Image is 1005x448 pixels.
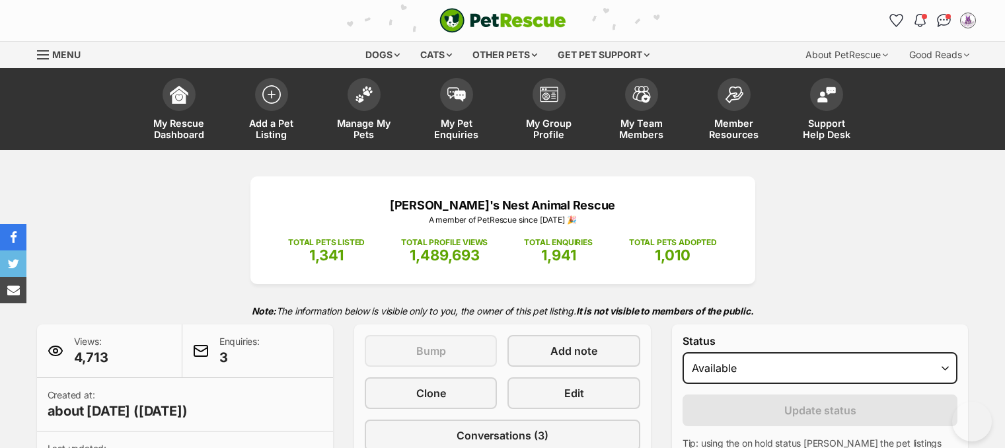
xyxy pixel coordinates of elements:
[817,87,836,102] img: help-desk-icon-fdf02630f3aa405de69fd3d07c3f3aa587a6932b1a1747fa1d2bba05be0121f9.svg
[252,305,276,317] strong: Note:
[365,377,497,409] a: Clone
[934,10,955,31] a: Conversations
[427,118,486,140] span: My Pet Enquiries
[219,348,260,367] span: 3
[149,118,209,140] span: My Rescue Dashboard
[629,237,717,248] p: TOTAL PETS ADOPTED
[48,402,188,420] span: about [DATE] ([DATE])
[37,42,90,65] a: Menu
[52,49,81,60] span: Menu
[683,335,958,347] label: Status
[439,8,566,33] img: logo-cat-932fe2b9b8326f06289b0f2fb663e598f794de774fb13d1741a6617ecf9a85b4.svg
[334,118,394,140] span: Manage My Pets
[318,71,410,150] a: Manage My Pets
[270,214,735,226] p: A member of PetRescue since [DATE] 🎉
[900,42,979,68] div: Good Reads
[886,10,907,31] a: Favourites
[365,335,497,367] button: Bump
[309,246,344,264] span: 1,341
[796,42,897,68] div: About PetRescue
[416,343,446,359] span: Bump
[632,86,651,103] img: team-members-icon-5396bd8760b3fe7c0b43da4ab00e1e3bb1a5d9ba89233759b79545d2d3fc5d0d.svg
[886,10,979,31] ul: Account quick links
[410,71,503,150] a: My Pet Enquiries
[961,14,975,27] img: Robyn Hunter profile pic
[564,385,584,401] span: Edit
[612,118,671,140] span: My Team Members
[952,402,992,441] iframe: Help Scout Beacon - Open
[784,402,856,418] span: Update status
[37,297,969,324] p: The information below is visible only to you, the owner of this pet listing.
[914,14,925,27] img: notifications-46538b983faf8c2785f20acdc204bb7945ddae34d4c08c2a6579f10ce5e182be.svg
[550,343,597,359] span: Add note
[797,118,856,140] span: Support Help Desk
[780,71,873,150] a: Support Help Desk
[356,42,409,68] div: Dogs
[225,71,318,150] a: Add a Pet Listing
[411,42,461,68] div: Cats
[595,71,688,150] a: My Team Members
[937,14,951,27] img: chat-41dd97257d64d25036548639549fe6c8038ab92f7586957e7f3b1b290dea8141.svg
[576,305,754,317] strong: It is not visible to members of the public.
[503,71,595,150] a: My Group Profile
[688,71,780,150] a: Member Resources
[541,246,576,264] span: 1,941
[507,377,640,409] a: Edit
[416,385,446,401] span: Clone
[74,335,108,367] p: Views:
[242,118,301,140] span: Add a Pet Listing
[48,389,188,420] p: Created at:
[410,246,480,264] span: 1,489,693
[683,394,958,426] button: Update status
[439,8,566,33] a: PetRescue
[725,86,743,104] img: member-resources-icon-8e73f808a243e03378d46382f2149f9095a855e16c252ad45f914b54edf8863c.svg
[910,10,931,31] button: Notifications
[447,87,466,102] img: pet-enquiries-icon-7e3ad2cf08bfb03b45e93fb7055b45f3efa6380592205ae92323e6603595dc1f.svg
[270,196,735,214] p: [PERSON_NAME]'s Nest Animal Rescue
[355,86,373,103] img: manage-my-pets-icon-02211641906a0b7f246fdf0571729dbe1e7629f14944591b6c1af311fb30b64b.svg
[262,85,281,104] img: add-pet-listing-icon-0afa8454b4691262ce3f59096e99ab1cd57d4a30225e0717b998d2c9b9846f56.svg
[655,246,690,264] span: 1,010
[704,118,764,140] span: Member Resources
[133,71,225,150] a: My Rescue Dashboard
[524,237,592,248] p: TOTAL ENQUIRIES
[74,348,108,367] span: 4,713
[463,42,546,68] div: Other pets
[540,87,558,102] img: group-profile-icon-3fa3cf56718a62981997c0bc7e787c4b2cf8bcc04b72c1350f741eb67cf2f40e.svg
[548,42,659,68] div: Get pet support
[288,237,365,248] p: TOTAL PETS LISTED
[170,85,188,104] img: dashboard-icon-eb2f2d2d3e046f16d808141f083e7271f6b2e854fb5c12c21221c1fb7104beca.svg
[507,335,640,367] a: Add note
[519,118,579,140] span: My Group Profile
[457,428,548,443] span: Conversations (3)
[401,237,488,248] p: TOTAL PROFILE VIEWS
[219,335,260,367] p: Enquiries:
[957,10,979,31] button: My account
